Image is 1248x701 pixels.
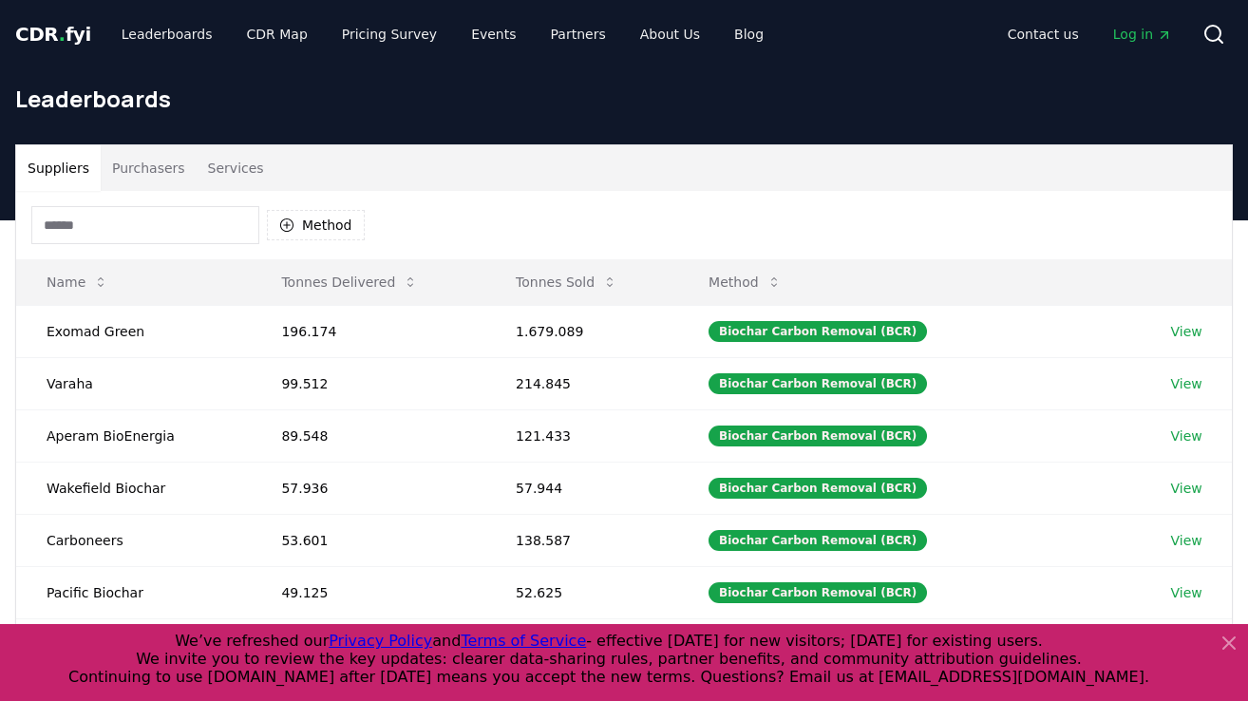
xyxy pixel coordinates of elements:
a: View [1171,583,1202,602]
a: View [1171,322,1202,341]
a: Leaderboards [106,17,228,51]
button: Purchasers [101,145,197,191]
a: Events [456,17,531,51]
td: 196.174 [251,305,485,357]
td: 57.936 [251,462,485,514]
a: View [1171,479,1202,498]
td: Wakefield Biochar [16,462,251,514]
span: CDR fyi [15,23,91,46]
td: 52.625 [485,566,678,618]
div: Biochar Carbon Removal (BCR) [709,373,927,394]
div: Biochar Carbon Removal (BCR) [709,478,927,499]
td: Pacific Biochar [16,566,251,618]
button: Services [197,145,275,191]
button: Suppliers [16,145,101,191]
td: 138.587 [485,514,678,566]
td: 57.944 [485,462,678,514]
button: Tonnes Delivered [266,263,433,301]
a: Log in [1098,17,1187,51]
div: Biochar Carbon Removal (BCR) [709,426,927,446]
td: Carboneers [16,514,251,566]
button: Method [267,210,365,240]
td: Varaha [16,357,251,409]
span: Log in [1113,25,1172,44]
td: 89.548 [251,409,485,462]
button: Tonnes Sold [501,263,633,301]
span: . [59,23,66,46]
a: Contact us [993,17,1094,51]
h1: Leaderboards [15,84,1233,114]
a: View [1171,531,1202,550]
div: Biochar Carbon Removal (BCR) [709,530,927,551]
td: 1.679.089 [485,305,678,357]
a: View [1171,374,1202,393]
td: 121.433 [485,409,678,462]
button: Name [31,263,123,301]
div: Biochar Carbon Removal (BCR) [709,321,927,342]
td: 26.108 [485,618,678,671]
td: 49.125 [251,566,485,618]
td: Aperam BioEnergia [16,409,251,462]
a: CDR.fyi [15,21,91,47]
a: Pricing Survey [327,17,452,51]
a: CDR Map [232,17,323,51]
td: 214.845 [485,357,678,409]
nav: Main [106,17,779,51]
a: About Us [625,17,715,51]
div: Biochar Carbon Removal (BCR) [709,582,927,603]
nav: Main [993,17,1187,51]
td: Exomad Green [16,305,251,357]
td: 26.108 [251,618,485,671]
button: Method [693,263,797,301]
td: 53.601 [251,514,485,566]
a: Blog [719,17,779,51]
a: View [1171,426,1202,445]
a: Partners [536,17,621,51]
td: Freres Biochar [16,618,251,671]
td: 99.512 [251,357,485,409]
